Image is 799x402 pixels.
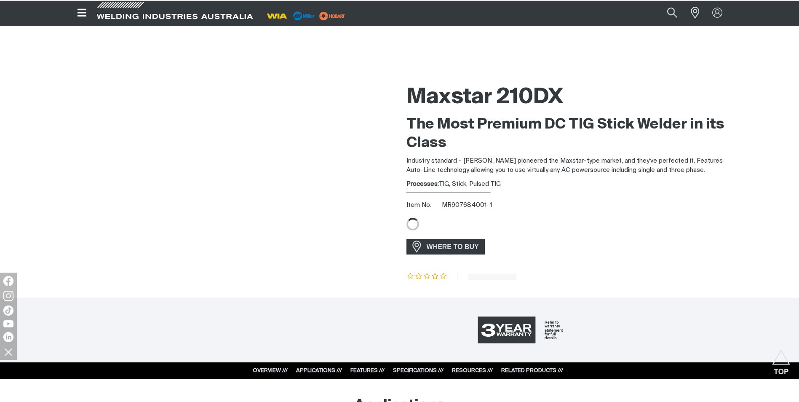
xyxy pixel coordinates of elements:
span: MR907684001-1 [442,202,492,208]
button: Scroll to top [772,349,791,368]
a: RELATED PRODUCTS /// [501,368,563,373]
a: WHERE TO BUY [406,239,485,255]
a: SPECIFICATIONS /// [393,368,444,373]
h1: Maxstar 210DX [406,84,730,111]
a: FEATURES /// [350,368,385,373]
a: 3 Year Warranty [471,313,574,347]
img: YouTube [3,320,13,327]
a: APPLICATIONS /// [296,368,342,373]
input: Product name or item number... [647,3,686,22]
img: miller [317,10,347,22]
button: Search products [658,3,687,22]
img: Facebook [3,276,13,286]
div: Industry standard - [PERSON_NAME] pioneered the Maxstar-type market, and they've perfected it. Fe... [406,115,730,175]
img: Instagram [3,291,13,301]
a: OVERVIEW /// [253,368,288,373]
h2: The Most Premium DC TIG Stick Welder in its Class [406,115,730,153]
img: TikTok [3,306,13,316]
img: LinkedIn [3,332,13,342]
a: miller [317,13,347,19]
a: RESOURCES /// [452,368,493,373]
span: Item No. [406,201,441,210]
img: hide socials [1,345,16,359]
span: WHERE TO BUY [421,240,484,254]
div: TIG, Stick, Pulsed TIG [406,180,730,189]
strong: Processes: [406,181,439,187]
